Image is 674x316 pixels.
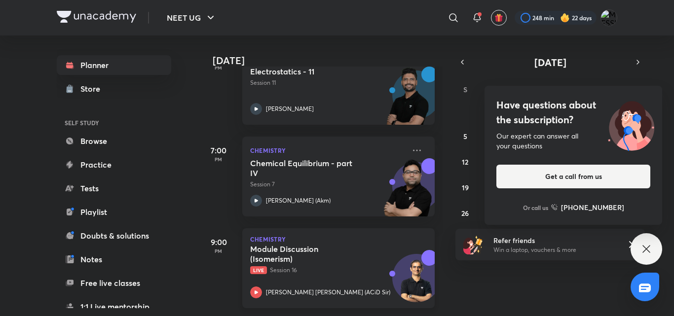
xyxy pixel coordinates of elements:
[199,144,238,156] h5: 7:00
[393,259,440,307] img: Avatar
[491,10,507,26] button: avatar
[199,156,238,162] p: PM
[57,178,171,198] a: Tests
[457,205,473,221] button: October 26, 2025
[250,144,405,156] p: Chemistry
[469,55,631,69] button: [DATE]
[633,85,637,94] abbr: Saturday
[380,67,435,135] img: unacademy
[57,273,171,293] a: Free live classes
[213,55,445,67] h4: [DATE]
[250,67,373,76] h5: Electrostatics - 11
[462,157,468,167] abbr: October 12, 2025
[463,132,467,141] abbr: October 5, 2025
[600,9,617,26] img: MESSI
[57,55,171,75] a: Planner
[494,13,503,22] img: avatar
[57,226,171,246] a: Doubts & solutions
[250,78,405,87] p: Session 11
[57,155,171,175] a: Practice
[551,202,624,212] a: [PHONE_NUMBER]
[496,165,650,188] button: Get a call from us
[250,266,267,274] span: Live
[57,114,171,131] h6: SELF STUDY
[57,131,171,151] a: Browse
[534,56,566,69] span: [DATE]
[600,98,662,151] img: ttu_illustration_new.svg
[250,180,405,189] p: Session 7
[266,196,331,205] p: [PERSON_NAME] (Akm)
[605,85,609,94] abbr: Friday
[548,85,555,94] abbr: Wednesday
[250,158,373,178] h5: Chemical Equilibrium - part IV
[57,11,136,23] img: Company Logo
[250,236,427,242] p: Chemistry
[57,249,171,269] a: Notes
[496,131,650,151] div: Our expert can answer all your questions
[462,183,469,192] abbr: October 19, 2025
[576,85,580,94] abbr: Thursday
[457,128,473,144] button: October 5, 2025
[561,202,624,212] h6: [PHONE_NUMBER]
[520,85,524,94] abbr: Tuesday
[493,235,615,246] h6: Refer friends
[199,236,238,248] h5: 9:00
[199,248,238,254] p: PM
[463,235,483,254] img: referral
[523,203,548,212] p: Or call us
[380,158,435,226] img: unacademy
[463,85,467,94] abbr: Sunday
[461,209,469,218] abbr: October 26, 2025
[560,13,570,23] img: streak
[457,179,473,195] button: October 19, 2025
[496,98,650,127] h4: Have questions about the subscription?
[80,83,106,95] div: Store
[57,79,171,99] a: Store
[250,266,405,275] p: Session 16
[199,65,238,70] p: PM
[266,288,390,297] p: [PERSON_NAME] [PERSON_NAME] (ACiD Sir)
[266,105,314,113] p: [PERSON_NAME]
[57,11,136,25] a: Company Logo
[250,244,373,264] h5: Module Discussion (Isomerism)
[457,154,473,170] button: October 12, 2025
[57,202,171,222] a: Playlist
[493,246,615,254] p: Win a laptop, vouchers & more
[491,85,497,94] abbr: Monday
[161,8,223,28] button: NEET UG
